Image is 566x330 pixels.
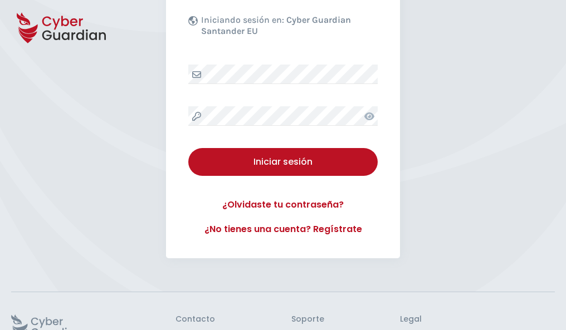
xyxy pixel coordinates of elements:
button: Iniciar sesión [188,148,378,176]
a: ¿No tienes una cuenta? Regístrate [188,223,378,236]
h3: Contacto [175,314,215,324]
div: Iniciar sesión [197,155,369,169]
h3: Legal [400,314,555,324]
h3: Soporte [291,314,324,324]
a: ¿Olvidaste tu contraseña? [188,198,378,211]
